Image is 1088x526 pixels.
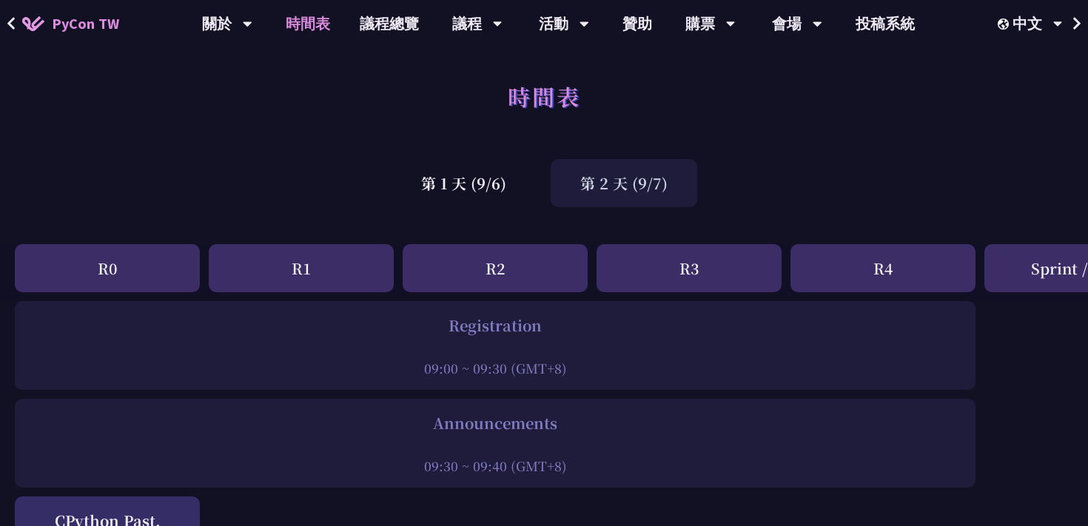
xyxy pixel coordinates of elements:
[551,159,697,207] div: 第 2 天 (9/7)
[22,16,44,31] img: Home icon of PyCon TW 2025
[52,13,119,35] span: PyCon TW
[15,244,200,292] div: R0
[22,359,968,377] div: 09:00 ~ 09:30 (GMT+8)
[403,244,588,292] div: R2
[22,412,968,434] div: Announcements
[22,456,968,475] div: 09:30 ~ 09:40 (GMT+8)
[790,244,975,292] div: R4
[597,244,782,292] div: R3
[392,159,536,207] div: 第 1 天 (9/6)
[22,314,968,337] div: Registration
[7,5,134,42] a: PyCon TW
[209,244,394,292] div: R1
[508,74,581,118] h1: 時間表
[998,18,1013,30] img: Locale Icon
